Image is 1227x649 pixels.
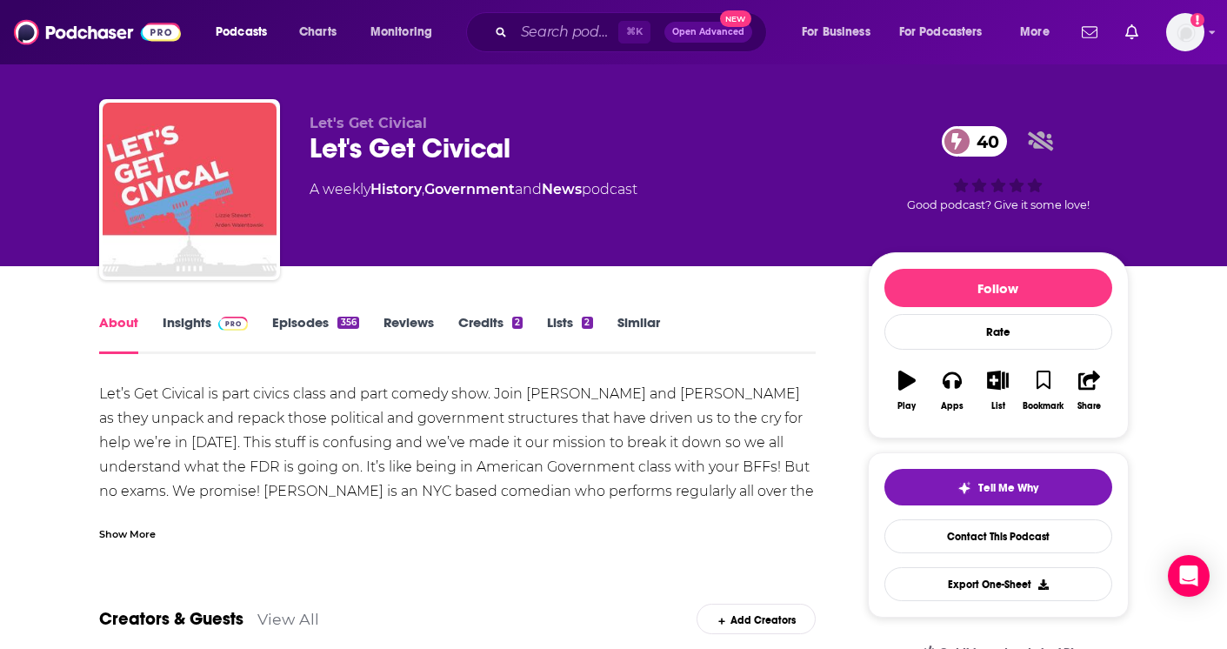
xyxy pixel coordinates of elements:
[288,18,347,46] a: Charts
[868,115,1129,223] div: 40Good podcast? Give it some love!
[790,18,892,46] button: open menu
[216,20,267,44] span: Podcasts
[899,20,983,44] span: For Podcasters
[991,401,1005,411] div: List
[272,314,358,354] a: Episodes356
[99,608,243,630] a: Creators & Guests
[1168,555,1210,597] div: Open Intercom Messenger
[358,18,455,46] button: open menu
[720,10,751,27] span: New
[1066,359,1111,422] button: Share
[424,181,515,197] a: Government
[888,18,1008,46] button: open menu
[1166,13,1204,51] img: User Profile
[618,21,650,43] span: ⌘ K
[941,401,964,411] div: Apps
[664,22,752,43] button: Open AdvancedNew
[458,314,523,354] a: Credits2
[1118,17,1145,47] a: Show notifications dropdown
[582,317,592,329] div: 2
[422,181,424,197] span: ,
[1020,20,1050,44] span: More
[978,481,1038,495] span: Tell Me Why
[884,519,1112,553] a: Contact This Podcast
[99,382,817,552] div: Let’s Get Civical is part civics class and part comedy show. Join [PERSON_NAME] and [PERSON_NAME]...
[218,317,249,331] img: Podchaser Pro
[930,359,975,422] button: Apps
[1008,18,1071,46] button: open menu
[959,126,1008,157] span: 40
[884,567,1112,601] button: Export One-Sheet
[163,314,249,354] a: InsightsPodchaser Pro
[907,198,1090,211] span: Good podcast? Give it some love!
[884,314,1112,350] div: Rate
[942,126,1008,157] a: 40
[1166,13,1204,51] span: Logged in as khanusik
[370,20,432,44] span: Monitoring
[1190,13,1204,27] svg: Add a profile image
[957,481,971,495] img: tell me why sparkle
[697,604,816,634] div: Add Creators
[370,181,422,197] a: History
[1021,359,1066,422] button: Bookmark
[483,12,784,52] div: Search podcasts, credits, & more...
[383,314,434,354] a: Reviews
[310,179,637,200] div: A weekly podcast
[672,28,744,37] span: Open Advanced
[515,181,542,197] span: and
[257,610,319,628] a: View All
[514,18,618,46] input: Search podcasts, credits, & more...
[884,469,1112,505] button: tell me why sparkleTell Me Why
[975,359,1020,422] button: List
[1075,17,1104,47] a: Show notifications dropdown
[617,314,660,354] a: Similar
[512,317,523,329] div: 2
[1166,13,1204,51] button: Show profile menu
[884,269,1112,307] button: Follow
[299,20,337,44] span: Charts
[547,314,592,354] a: Lists2
[14,16,181,49] img: Podchaser - Follow, Share and Rate Podcasts
[310,115,427,131] span: Let's Get Civical
[802,20,870,44] span: For Business
[1077,401,1101,411] div: Share
[1023,401,1064,411] div: Bookmark
[103,103,277,277] img: Let's Get Civical
[99,314,138,354] a: About
[542,181,582,197] a: News
[337,317,358,329] div: 356
[897,401,916,411] div: Play
[884,359,930,422] button: Play
[203,18,290,46] button: open menu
